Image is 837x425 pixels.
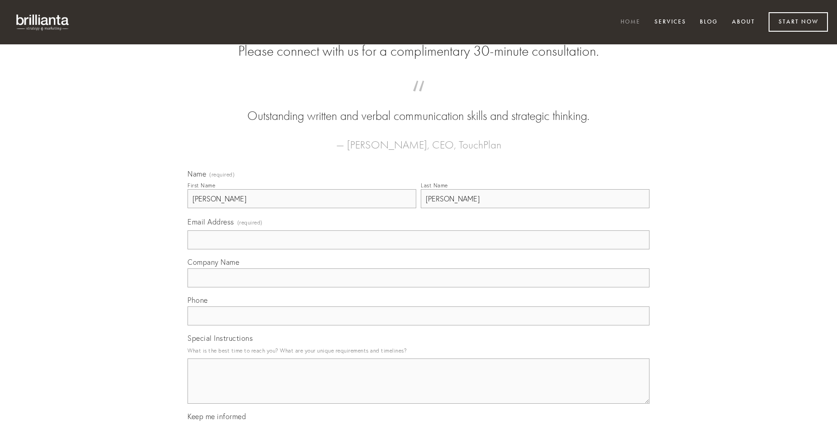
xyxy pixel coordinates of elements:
[202,90,635,125] blockquote: Outstanding written and verbal communication skills and strategic thinking.
[202,90,635,107] span: “
[421,182,448,189] div: Last Name
[188,43,649,60] h2: Please connect with us for a complimentary 30-minute consultation.
[649,15,692,30] a: Services
[769,12,828,32] a: Start Now
[202,125,635,154] figcaption: — [PERSON_NAME], CEO, TouchPlan
[188,182,215,189] div: First Name
[188,344,649,357] p: What is the best time to reach you? What are your unique requirements and timelines?
[9,9,77,35] img: brillianta - research, strategy, marketing
[188,334,253,343] span: Special Instructions
[726,15,761,30] a: About
[237,216,263,229] span: (required)
[188,296,208,305] span: Phone
[615,15,646,30] a: Home
[694,15,724,30] a: Blog
[188,412,246,421] span: Keep me informed
[188,217,234,226] span: Email Address
[188,258,239,267] span: Company Name
[188,169,206,178] span: Name
[209,172,235,177] span: (required)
